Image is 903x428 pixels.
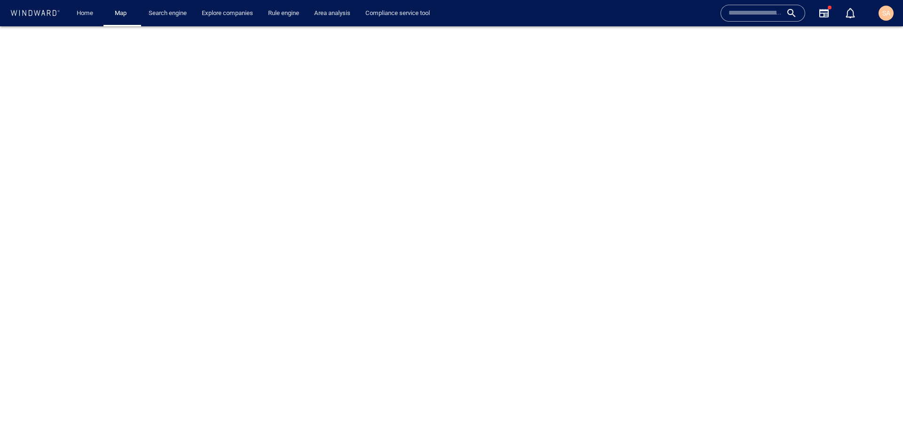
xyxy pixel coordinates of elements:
[145,5,190,22] a: Search engine
[845,8,856,19] div: Notification center
[863,386,896,421] iframe: Chat
[107,5,137,22] button: Map
[198,5,257,22] a: Explore companies
[111,5,134,22] a: Map
[310,5,354,22] a: Area analysis
[362,5,434,22] a: Compliance service tool
[264,5,303,22] a: Rule engine
[877,4,895,23] button: SA
[882,9,890,17] span: SA
[73,5,97,22] a: Home
[70,5,100,22] button: Home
